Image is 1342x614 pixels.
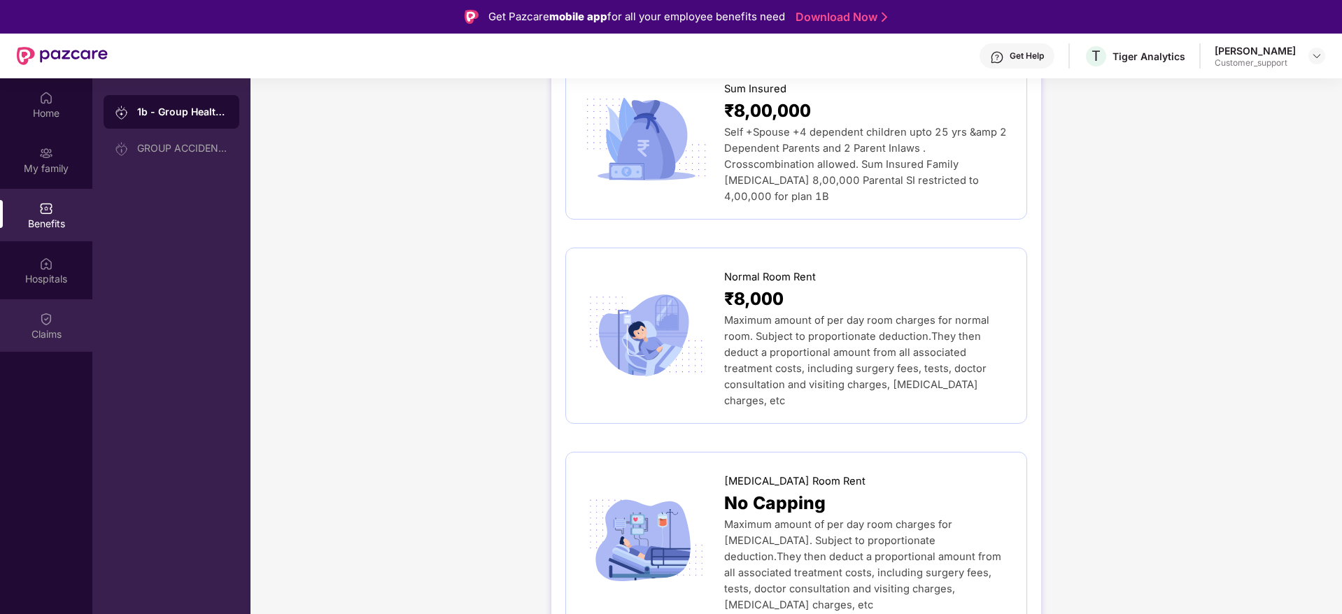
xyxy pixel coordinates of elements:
[39,312,53,326] img: svg+xml;base64,PHN2ZyBpZD0iQ2xhaW0iIHhtbG5zPSJodHRwOi8vd3d3LnczLm9yZy8yMDAwL3N2ZyIgd2lkdGg9IjIwIi...
[465,10,479,24] img: Logo
[724,285,784,313] span: ₹8,000
[724,490,826,517] span: No Capping
[1010,50,1044,62] div: Get Help
[39,146,53,160] img: svg+xml;base64,PHN2ZyB3aWR0aD0iMjAiIGhlaWdodD0iMjAiIHZpZXdCb3g9IjAgMCAyMCAyMCIgZmlsbD0ibm9uZSIgeG...
[580,494,712,586] img: icon
[137,143,228,154] div: GROUP ACCIDENTAL INSURANCE
[724,97,811,124] span: ₹8,00,000
[580,93,712,185] img: icon
[724,314,989,407] span: Maximum amount of per day room charges for normal room. Subject to proportionate deduction.They t...
[882,10,887,24] img: Stroke
[724,473,866,490] span: [MEDICAL_DATA] Room Rent
[724,81,786,97] span: Sum Insured
[39,91,53,105] img: svg+xml;base64,PHN2ZyBpZD0iSG9tZSIgeG1sbnM9Imh0dHA6Ly93d3cudzMub3JnLzIwMDAvc3ZnIiB3aWR0aD0iMjAiIG...
[17,47,108,65] img: New Pazcare Logo
[724,126,1007,203] span: Self +Spouse +4 dependent children upto 25 yrs &amp 2 Dependent Parents and 2 Parent Inlaws . Cro...
[1092,48,1101,64] span: T
[1311,50,1322,62] img: svg+xml;base64,PHN2ZyBpZD0iRHJvcGRvd24tMzJ4MzIiIHhtbG5zPSJodHRwOi8vd3d3LnczLm9yZy8yMDAwL3N2ZyIgd2...
[488,8,785,25] div: Get Pazcare for all your employee benefits need
[137,105,228,119] div: 1b - Group Health Insurance
[580,290,712,382] img: icon
[990,50,1004,64] img: svg+xml;base64,PHN2ZyBpZD0iSGVscC0zMngzMiIgeG1sbnM9Imh0dHA6Ly93d3cudzMub3JnLzIwMDAvc3ZnIiB3aWR0aD...
[549,10,607,23] strong: mobile app
[115,142,129,156] img: svg+xml;base64,PHN2ZyB3aWR0aD0iMjAiIGhlaWdodD0iMjAiIHZpZXdCb3g9IjAgMCAyMCAyMCIgZmlsbD0ibm9uZSIgeG...
[39,201,53,215] img: svg+xml;base64,PHN2ZyBpZD0iQmVuZWZpdHMiIHhtbG5zPSJodHRwOi8vd3d3LnczLm9yZy8yMDAwL3N2ZyIgd2lkdGg9Ij...
[1215,57,1296,69] div: Customer_support
[724,518,1001,611] span: Maximum amount of per day room charges for [MEDICAL_DATA]. Subject to proportionate deduction.The...
[796,10,883,24] a: Download Now
[39,257,53,271] img: svg+xml;base64,PHN2ZyBpZD0iSG9zcGl0YWxzIiB4bWxucz0iaHR0cDovL3d3dy53My5vcmcvMjAwMC9zdmciIHdpZHRoPS...
[1113,50,1185,63] div: Tiger Analytics
[115,106,129,120] img: svg+xml;base64,PHN2ZyB3aWR0aD0iMjAiIGhlaWdodD0iMjAiIHZpZXdCb3g9IjAgMCAyMCAyMCIgZmlsbD0ibm9uZSIgeG...
[724,269,816,285] span: Normal Room Rent
[1215,44,1296,57] div: [PERSON_NAME]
